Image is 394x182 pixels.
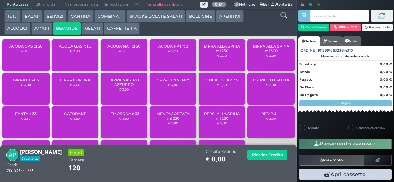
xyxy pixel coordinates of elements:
[15,111,37,116] span: FANTA cl33
[206,155,238,163] h1: € 0,00
[119,87,129,91] small: € 3,00
[61,0,101,9] span: Ritiri programmati
[299,155,364,166] button: Pre-Conto
[320,36,342,46] a: Servizi
[31,22,52,35] button: AMARI
[308,126,319,130] label: Asporto
[247,150,287,160] button: Ricarica Credito
[94,10,126,22] button: COMBINATI
[102,0,131,9] span: Impostazioni
[298,54,393,58] div: Nessun articolo selezionato
[13,78,39,82] span: BIRRA CERES
[217,54,227,57] small: € 2,50
[68,158,86,162] h4: Camera:
[380,85,392,89] strong: 0,00 €
[253,44,289,53] span: BIRRA ALLA SPINA ml 300
[32,0,61,9] span: Ultimi ordini
[60,78,90,82] span: BIRRA CORONA
[106,78,143,87] span: BIRRA NASTRO AZZURRO
[4,10,21,22] button: Tutti
[21,117,31,120] small: € 2,50
[216,10,243,22] button: APERITIVI
[3,0,32,9] span: Punto cassa
[318,48,353,53] span: 101359106323814310
[20,156,40,161] span: In partenza
[104,22,140,35] button: CAFFETTERIA
[155,78,191,82] span: BIRRA TENNENT'S
[299,169,392,180] button: Apri cassetto
[298,24,329,31] button: Cerca Cliente
[82,22,103,35] button: GELATI
[6,163,17,167] h4: Card:
[356,126,385,130] label: Comanda prioritaria
[70,83,80,87] small: € 4,00
[68,164,98,172] h1: 120
[21,49,31,53] small: € 1,00
[310,10,369,22] input: Codice Cliente
[68,10,94,22] button: CANTINA
[380,77,392,82] strong: 0,00 €
[64,111,86,116] span: GATORADE
[44,10,66,22] button: SERVIZI
[158,44,188,48] span: ACQUA NAT lt 2
[380,62,392,66] strong: 0,00 €
[299,139,392,149] button: Pagamento avanzato
[299,70,310,74] strong: Totale
[6,149,18,161] img: Agostino Porro
[299,77,312,82] strong: Pagato
[215,2,218,6] b: 0
[9,44,42,48] span: ACQUA GAS cl 50
[107,44,140,48] span: ACQUA NAT cl 50
[168,49,178,53] small: € 2,50
[70,49,80,53] small: € 2,00
[22,10,43,22] button: BAZAR
[299,85,314,89] strong: Da Dare
[204,44,240,53] span: BIRRA ALLA SPINA ml 250
[362,24,393,31] button: Rimuovi tutto
[142,0,187,9] a: Torna alla dashboard
[119,49,129,53] small: € 1,00
[299,62,312,67] strong: Sconto
[261,111,281,116] span: RED BULL
[341,101,351,105] strong: Segue
[155,111,191,121] span: MENTA / ORZATA ml 250
[253,78,289,82] span: ESTRATTO FRUTTA
[168,83,178,87] small: € 4,00
[266,83,276,87] small: € 3,00
[234,2,239,7] span: 0
[204,111,240,121] span: PEPSI ALLA SPINA ml 250
[300,48,317,53] span: Ordine :
[342,36,361,46] a: Note
[20,148,62,155] b: [PERSON_NAME]
[266,54,276,57] small: € 3,00
[21,83,31,87] small: € 4,00
[119,117,129,120] small: € 2,50
[217,121,227,125] small: € 2,00
[68,149,84,156] h3: Hotel
[330,24,361,31] button: Rim. Cliente
[127,10,185,22] button: SNACKS DOLCI E SALATI
[298,36,320,46] a: Ordine
[108,111,139,116] span: LEMOSODA cl33
[59,44,91,48] span: ACQUA GAS lt 1.5
[206,78,238,82] span: COCA COLA cl33
[70,117,80,120] small: € 2,50
[380,70,392,74] strong: 0,00 €
[206,149,238,154] h4: Credito Residuo:
[299,93,318,97] strong: Da Pagare
[168,121,178,125] small: € 2,00
[4,22,30,35] button: ALCOLICI
[217,83,227,87] small: € 2,50
[266,117,276,120] small: € 3,00
[186,10,215,22] button: BOLLICINE
[53,22,81,35] button: BEVANDE
[380,93,392,97] strong: 0,00 €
